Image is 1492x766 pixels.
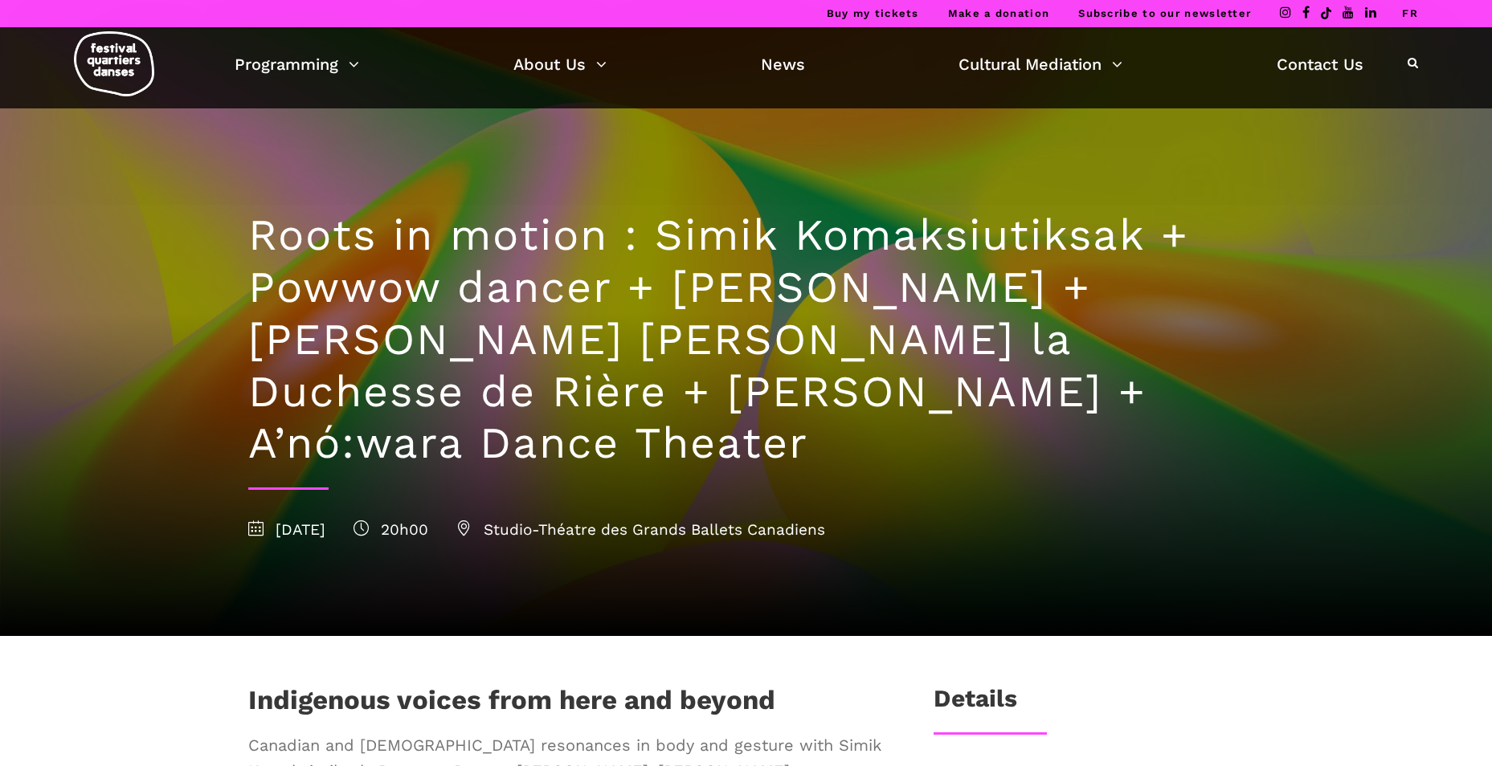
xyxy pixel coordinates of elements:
[248,520,325,539] span: [DATE]
[354,520,428,539] span: 20h00
[948,7,1050,19] a: Make a donation
[761,51,805,78] a: News
[248,684,775,724] h1: Indigenous voices from here and beyond
[1078,7,1251,19] a: Subscribe to our newsletter
[74,31,154,96] img: logo-fqd-med
[513,51,607,78] a: About Us
[959,51,1122,78] a: Cultural Mediation
[248,210,1245,470] h1: Roots in motion : Simik Komaksiutiksak + Powwow dancer + [PERSON_NAME] + [PERSON_NAME] [PERSON_NA...
[235,51,359,78] a: Programming
[1277,51,1363,78] a: Contact Us
[827,7,919,19] a: Buy my tickets
[456,520,825,539] span: Studio-Théatre des Grands Ballets Canadiens
[934,684,1017,724] h3: Details
[1402,7,1418,19] a: FR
